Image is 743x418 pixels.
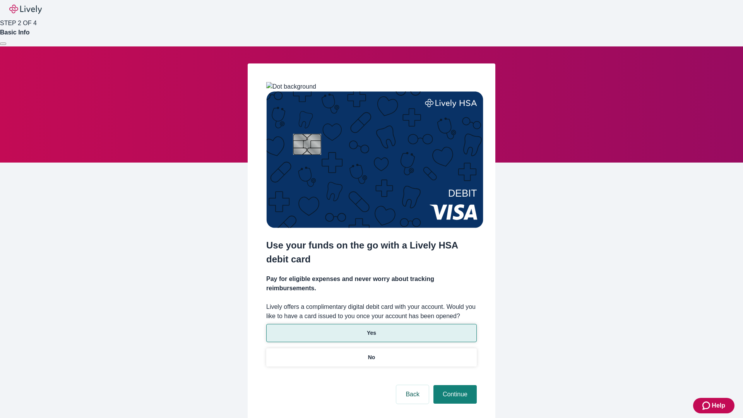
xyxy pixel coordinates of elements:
[693,398,734,413] button: Zendesk support iconHelp
[9,5,42,14] img: Lively
[266,324,477,342] button: Yes
[266,302,477,321] label: Lively offers a complimentary digital debit card with your account. Would you like to have a card...
[433,385,477,404] button: Continue
[266,82,316,91] img: Dot background
[712,401,725,410] span: Help
[367,329,376,337] p: Yes
[266,274,477,293] h4: Pay for eligible expenses and never worry about tracking reimbursements.
[368,353,375,361] p: No
[266,91,483,228] img: Debit card
[702,401,712,410] svg: Zendesk support icon
[266,238,477,266] h2: Use your funds on the go with a Lively HSA debit card
[396,385,429,404] button: Back
[266,348,477,367] button: No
